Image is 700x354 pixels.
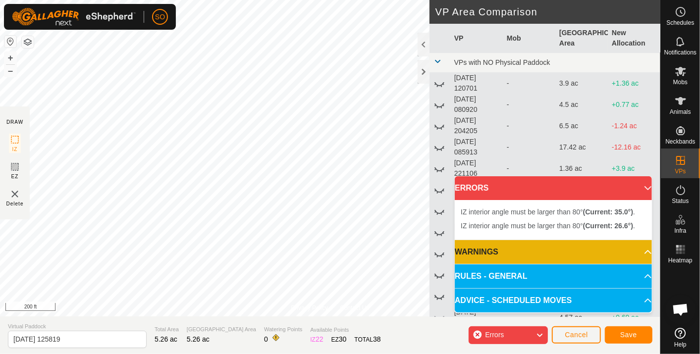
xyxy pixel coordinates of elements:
td: [DATE] 144058 [450,307,503,328]
td: [DATE] 204205 [450,115,503,137]
img: Gallagher Logo [12,8,136,26]
td: [DATE] 221106 [450,158,503,179]
span: 30 [339,335,347,343]
span: VPs with NO Physical Paddock [454,58,550,66]
td: [DATE] 143538 [450,264,503,286]
div: DRAW [6,118,23,126]
span: Total Area [155,325,179,334]
button: – [4,65,16,77]
button: Reset Map [4,36,16,48]
button: Cancel [552,326,601,344]
button: Save [605,326,652,344]
span: [GEOGRAPHIC_DATA] Area [187,325,256,334]
span: SO [155,12,165,22]
td: [DATE] 143914 [450,286,503,307]
div: - [507,100,551,110]
td: [DATE] 080920 [450,94,503,115]
p-accordion-header: ADVICE - SCHEDULED MOVES [455,289,652,312]
span: 5.26 ac [155,335,177,343]
span: RULES - GENERAL [455,270,528,282]
td: +1.36 ac [608,73,660,94]
div: TOTAL [355,334,381,345]
span: 38 [373,335,381,343]
span: 5.26 ac [187,335,210,343]
td: -1.24 ac [608,115,660,137]
span: 22 [316,335,323,343]
button: Map Layers [22,36,34,48]
p-accordion-header: RULES - GENERAL [455,264,652,288]
td: 1.36 ac [555,158,608,179]
td: -12.16 ac [608,137,660,158]
a: Privacy Policy [291,303,328,312]
p-accordion-header: ERRORS [455,176,652,200]
p-accordion-content: ERRORS [455,200,652,240]
span: Save [620,331,637,339]
span: Delete [6,200,24,207]
td: +3.9 ac [608,158,660,179]
td: 3.9 ac [555,73,608,94]
span: EZ [11,173,19,180]
td: [DATE] 085913 [450,137,503,158]
span: Animals [670,109,691,115]
span: Heatmap [668,257,693,263]
td: [DATE] 165805 [450,201,503,222]
td: [DATE] 085327 [450,179,503,201]
th: [GEOGRAPHIC_DATA] Area [555,24,608,53]
span: Errors [485,331,504,339]
td: 4.5 ac [555,94,608,115]
span: Infra [674,228,686,234]
span: IZ interior angle must be larger than 80° . [461,222,635,230]
span: VPs [675,168,686,174]
span: Status [672,198,689,204]
h2: VP Area Comparison [435,6,660,18]
th: VP [450,24,503,53]
span: Available Points [310,326,380,334]
a: Contact Us [340,303,369,312]
span: Schedules [666,20,694,26]
div: IZ [310,334,323,345]
span: IZ interior angle must be larger than 80° . [461,208,635,216]
span: IZ [12,146,18,153]
span: Neckbands [665,139,695,145]
span: Virtual Paddock [8,322,147,331]
td: [DATE] 120701 [450,73,503,94]
div: Open chat [666,295,696,324]
b: (Current: 26.6°) [583,222,633,230]
a: Help [661,324,700,352]
img: VP [9,188,21,200]
div: - [507,163,551,174]
button: + [4,52,16,64]
span: Mobs [673,79,688,85]
span: Cancel [565,331,588,339]
th: Mob [503,24,555,53]
td: 17.42 ac [555,137,608,158]
span: Notifications [664,50,697,55]
span: 0 [264,335,268,343]
div: - [507,78,551,89]
span: ADVICE - SCHEDULED MOVES [455,295,572,306]
td: [DATE] 142846 [450,243,503,264]
span: Help [674,342,687,348]
span: Watering Points [264,325,302,334]
p-accordion-header: WARNINGS [455,240,652,264]
div: - [507,142,551,152]
td: +0.77 ac [608,94,660,115]
b: (Current: 35.0°) [583,208,633,216]
th: New Allocation [608,24,660,53]
div: - [507,121,551,131]
div: EZ [331,334,347,345]
span: ERRORS [455,182,488,194]
td: 6.5 ac [555,115,608,137]
span: WARNINGS [455,246,498,258]
td: [DATE] 142612 [450,222,503,243]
